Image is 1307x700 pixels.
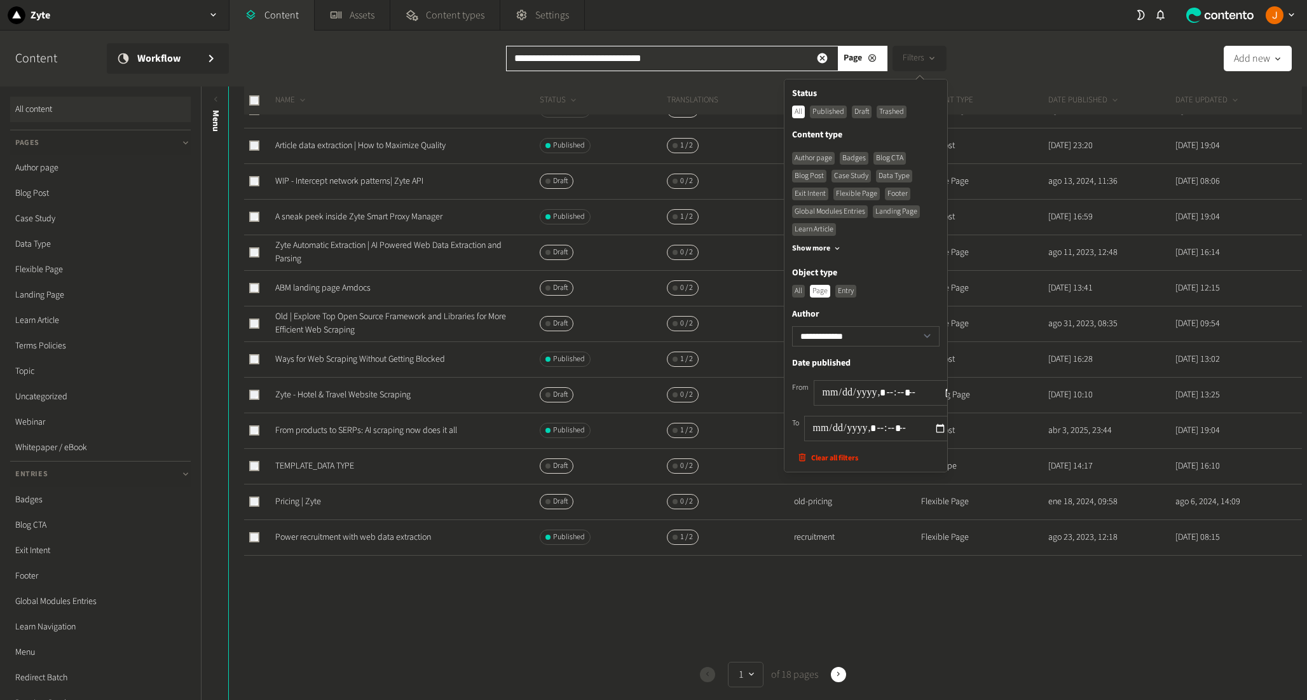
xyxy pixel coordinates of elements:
[680,353,693,365] span: 1 / 2
[1175,531,1220,544] time: [DATE] 08:15
[873,152,906,165] div: Blog CTA
[1175,175,1220,188] time: [DATE] 08:06
[792,128,940,142] label: Content type
[680,532,693,543] span: 1 / 2
[10,206,191,231] a: Case Study
[1048,210,1093,223] time: [DATE] 16:59
[728,662,763,687] button: 1
[680,211,693,223] span: 1 / 2
[275,139,446,152] a: Article data extraction | How to Maximize Quality
[1048,94,1120,107] button: DATE PUBLISHED
[1048,175,1118,188] time: ago 13, 2024, 11:36
[1048,388,1093,401] time: [DATE] 10:10
[792,87,817,100] label: Status
[553,460,568,472] span: Draft
[15,137,39,149] span: Pages
[920,163,1048,199] td: Flexible Page
[1048,353,1093,366] time: [DATE] 16:28
[10,282,191,308] a: Landing Page
[885,188,910,200] div: Footer
[553,532,585,543] span: Published
[920,306,1048,341] td: Flexible Page
[1048,104,1113,116] time: ago 4, 2025, 08:32
[680,175,693,187] span: 0 / 2
[797,451,858,464] button: Clear all filters
[793,484,920,519] td: old-pricing
[10,614,191,640] a: Learn Navigation
[553,140,585,151] span: Published
[840,152,868,165] div: Badges
[811,453,858,464] label: Clear all filters
[1175,94,1240,107] button: DATE UPDATED
[553,496,568,507] span: Draft
[10,155,191,181] a: Author page
[553,247,568,258] span: Draft
[275,282,371,294] a: ABM landing page Amdocs
[1048,495,1118,508] time: ene 18, 2024, 09:58
[1266,6,1283,24] img: Josu Escalada
[810,285,830,298] div: Page
[792,285,805,298] div: All
[873,205,920,218] div: Landing Page
[209,110,222,132] span: Menu
[1048,460,1093,472] time: [DATE] 14:17
[137,51,196,66] span: Workflow
[833,188,880,200] div: Flexible Page
[792,223,836,236] div: Learn Article
[1175,317,1220,330] time: [DATE] 09:54
[275,239,502,265] a: Zyte Automatic Extraction | AI Powered Web Data Extraction and Parsing
[920,86,1048,114] th: CONTENT TYPE
[852,106,872,118] div: Draft
[1048,424,1112,437] time: abr 3, 2025, 23:44
[107,43,229,74] a: Workflow
[1175,210,1220,223] time: [DATE] 19:04
[275,460,354,472] a: TEMPLATE_DATA TYPE
[792,205,868,218] div: Global Modules Entries
[10,538,191,563] a: Exit Intent
[793,519,920,555] td: recruitment
[1048,246,1118,259] time: ago 11, 2023, 12:48
[553,389,568,401] span: Draft
[920,341,1048,377] td: Blog Post
[1175,460,1220,472] time: [DATE] 16:10
[31,8,50,23] h2: Zyte
[920,519,1048,555] td: Flexible Page
[680,282,693,294] span: 0 / 2
[844,51,862,65] span: page
[553,425,585,436] span: Published
[792,266,837,279] label: Object type
[553,211,585,223] span: Published
[10,359,191,384] a: Topic
[275,310,506,336] a: Old | Explore Top Open Source Framework and Libraries for More Efficient Web Scraping
[1048,317,1118,330] time: ago 31, 2023, 08:35
[275,531,431,544] a: Power recruitment with web data extraction
[10,384,191,409] a: Uncategorized
[920,199,1048,235] td: Blog Post
[680,140,693,151] span: 1 / 2
[10,97,191,122] a: All content
[275,175,423,188] a: WIP - Intercept network patterns| Zyte API
[275,210,442,223] a: A sneak peek inside Zyte Smart Proxy Manager
[10,181,191,206] a: Blog Post
[792,188,828,200] div: Exit Intent
[792,308,940,321] label: Author
[1224,46,1292,71] button: Add new
[10,512,191,538] a: Blog CTA
[1175,424,1220,437] time: [DATE] 19:04
[553,282,568,294] span: Draft
[769,667,818,682] span: of 18 pages
[680,496,693,507] span: 0 / 2
[876,170,912,182] div: Data Type
[1175,353,1220,366] time: [DATE] 13:02
[535,8,569,23] span: Settings
[792,106,805,118] div: All
[1048,531,1118,544] time: ago 23, 2023, 12:18
[1175,282,1220,294] time: [DATE] 12:15
[10,487,191,512] a: Badges
[275,104,340,116] a: Headless Browser
[1048,282,1093,294] time: [DATE] 13:41
[553,318,568,329] span: Draft
[1175,388,1220,401] time: [DATE] 13:25
[10,589,191,614] a: Global Modules Entries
